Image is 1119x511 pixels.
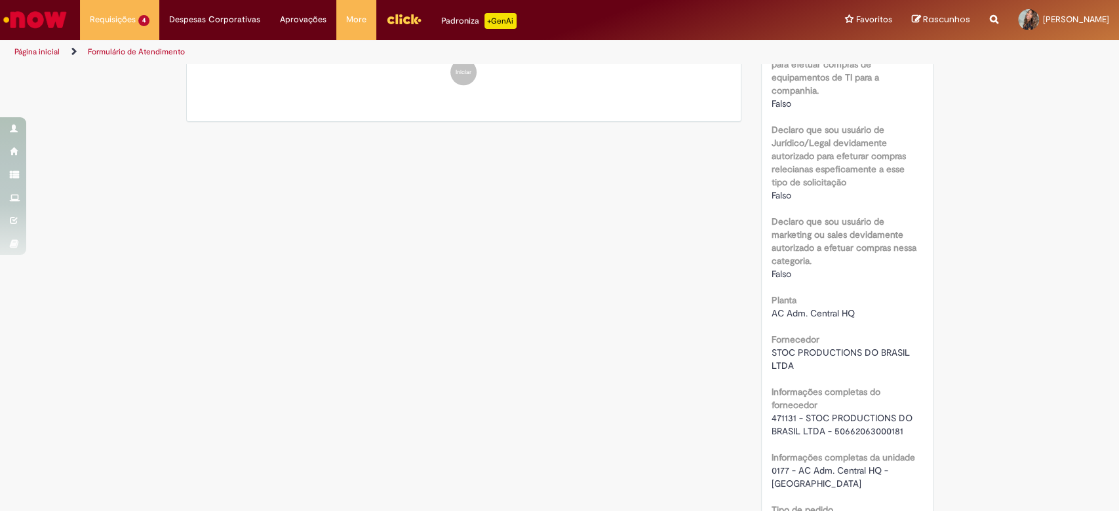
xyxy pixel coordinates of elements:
[772,307,855,319] span: AC Adm. Central HQ
[772,32,910,96] b: Declaro que eu sou usuário de TechOPs devidamente autorizado para efetuar compras de equipamentos...
[856,13,892,26] span: Favoritos
[280,13,326,26] span: Aprovações
[1,7,69,33] img: ServiceNow
[772,189,791,201] span: Falso
[346,13,366,26] span: More
[88,47,185,57] a: Formulário de Atendimento
[138,15,149,26] span: 4
[772,216,916,267] b: Declaro que sou usuário de marketing ou sales devidamente autorizado a efetuar compras nessa cate...
[772,268,791,280] span: Falso
[441,13,517,29] div: Padroniza
[772,124,906,188] b: Declaro que sou usuário de Jurídico/Legal devidamente autorizado para efeturar compras relecianas...
[10,40,736,64] ul: Trilhas de página
[484,13,517,29] p: +GenAi
[912,14,970,26] a: Rascunhos
[772,98,791,109] span: Falso
[772,451,915,463] b: Informações completas da unidade
[772,347,913,371] span: STOC PRODUCTIONS DO BRASIL LTDA
[772,412,915,437] span: 471131 - STOC PRODUCTIONS DO BRASIL LTDA - 50662063000181
[923,13,970,26] span: Rascunhos
[772,464,891,489] span: 0177 - AC Adm. Central HQ - [GEOGRAPHIC_DATA]
[90,13,136,26] span: Requisições
[772,294,796,306] b: Planta
[169,13,260,26] span: Despesas Corporativas
[1043,14,1109,25] span: [PERSON_NAME]
[14,47,60,57] a: Página inicial
[386,9,422,29] img: click_logo_yellow_360x200.png
[772,333,819,345] b: Fornecedor
[772,386,880,411] b: Informações completas do fornecedor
